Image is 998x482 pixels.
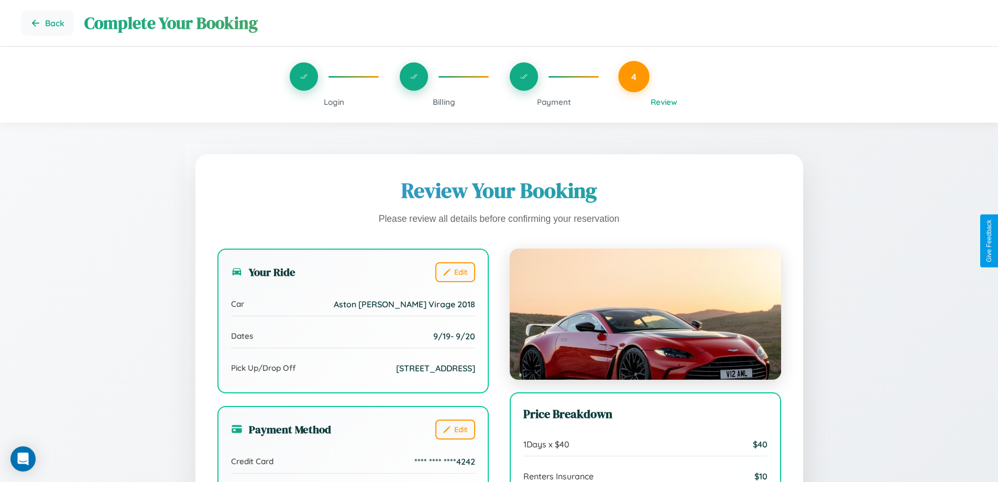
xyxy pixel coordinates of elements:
span: 9 / 19 - 9 / 20 [433,331,475,341]
button: Edit [435,262,475,282]
span: $ 40 [753,439,767,449]
span: Aston [PERSON_NAME] Virage 2018 [334,299,475,309]
h3: Payment Method [231,422,331,437]
button: Go back [21,10,74,36]
span: $ 10 [754,471,767,481]
span: Pick Up/Drop Off [231,363,296,373]
span: Renters Insurance [523,471,594,481]
span: Payment [537,97,571,107]
span: Car [231,299,244,309]
span: 1 Days x $ 40 [523,439,569,449]
h1: Review Your Booking [217,176,781,205]
span: Review [651,97,677,107]
span: Billing [433,97,455,107]
span: Credit Card [231,456,273,466]
div: Open Intercom Messenger [10,446,36,472]
span: [STREET_ADDRESS] [396,363,475,373]
p: Please review all details before confirming your reservation [217,211,781,228]
img: Aston Martin Virage [510,249,781,380]
span: Login [324,97,344,107]
h1: Complete Your Booking [84,12,977,35]
span: Dates [231,331,253,341]
h3: Price Breakdown [523,406,767,422]
h3: Your Ride [231,264,295,280]
span: 4 [631,71,637,82]
div: Give Feedback [985,220,993,262]
button: Edit [435,420,475,440]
